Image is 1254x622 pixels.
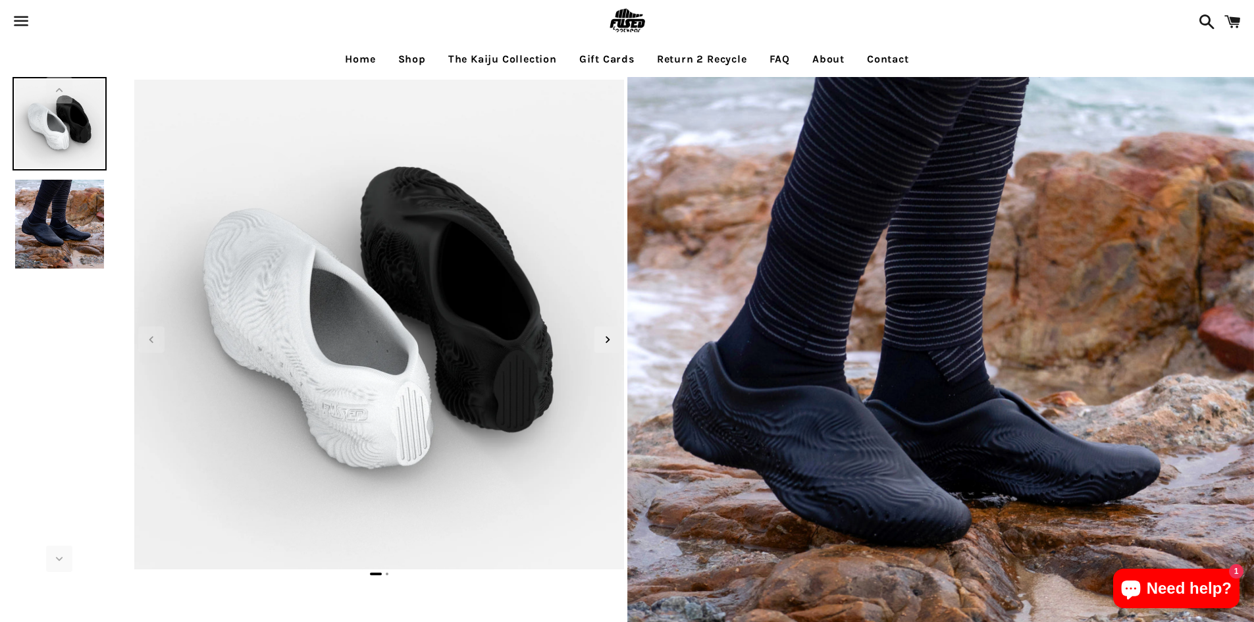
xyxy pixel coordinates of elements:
span: Go to slide 1 [370,573,382,575]
a: The Kaiju Collection [438,43,567,76]
a: Gift Cards [569,43,644,76]
a: Contact [857,43,919,76]
inbox-online-store-chat: Shopify online store chat [1109,569,1243,611]
div: Previous slide [138,326,165,353]
a: Shop [388,43,436,76]
img: [3D printed Shoes] - lightweight custom 3dprinted shoes sneakers sandals fused footwear [13,77,106,170]
a: Home [335,43,385,76]
a: About [802,43,854,76]
span: Go to slide 2 [386,573,388,575]
a: FAQ [760,43,800,76]
a: Return 2 Recycle [647,43,757,76]
div: Next slide [594,326,621,353]
img: [3D printed Shoes] - lightweight custom 3dprinted shoes sneakers sandals fused footwear [13,177,106,271]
